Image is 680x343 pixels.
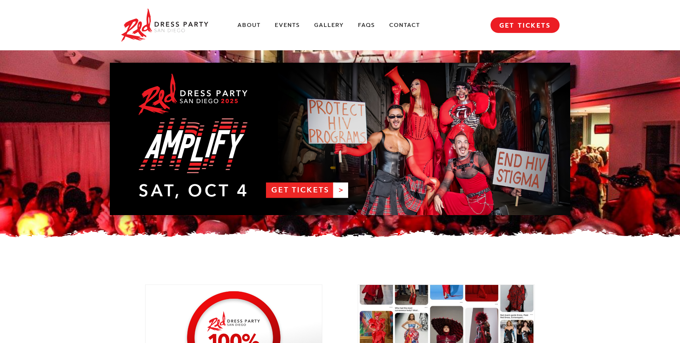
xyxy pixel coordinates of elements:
[275,22,300,29] a: Events
[358,22,375,29] a: FAQs
[120,7,209,43] img: Red Dress Party San Diego
[491,17,560,33] a: GET TICKETS
[237,22,261,29] a: About
[389,22,420,29] a: Contact
[314,22,344,29] a: Gallery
